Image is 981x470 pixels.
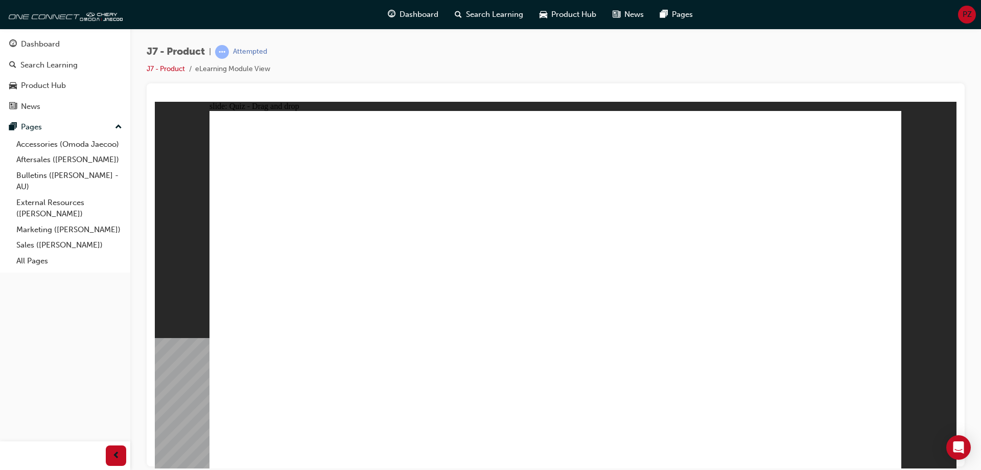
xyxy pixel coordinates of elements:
span: prev-icon [112,450,120,462]
span: car-icon [9,81,17,91]
button: DashboardSearch LearningProduct HubNews [4,33,126,118]
span: guage-icon [9,40,17,49]
span: News [624,9,644,20]
a: Aftersales ([PERSON_NAME]) [12,152,126,168]
a: pages-iconPages [652,4,701,25]
a: Product Hub [4,76,126,95]
a: news-iconNews [604,4,652,25]
a: Sales ([PERSON_NAME]) [12,237,126,253]
a: Bulletins ([PERSON_NAME] - AU) [12,168,126,195]
span: guage-icon [388,8,395,21]
span: up-icon [115,121,122,134]
span: PZ [963,9,972,20]
span: learningRecordVerb_ATTEMPT-icon [215,45,229,59]
span: search-icon [9,61,16,70]
div: Open Intercom Messenger [946,435,971,460]
a: All Pages [12,253,126,269]
span: search-icon [455,8,462,21]
span: pages-icon [660,8,668,21]
a: J7 - Product [147,64,185,73]
span: Product Hub [551,9,596,20]
span: J7 - Product [147,46,205,58]
a: guage-iconDashboard [380,4,447,25]
div: Dashboard [21,38,60,50]
div: News [21,101,40,113]
a: Dashboard [4,35,126,54]
button: PZ [958,6,976,24]
a: search-iconSearch Learning [447,4,531,25]
span: | [209,46,211,58]
img: oneconnect [5,4,123,25]
span: car-icon [540,8,547,21]
div: Product Hub [21,80,66,92]
span: pages-icon [9,123,17,132]
a: External Resources ([PERSON_NAME]) [12,195,126,222]
span: news-icon [9,102,17,111]
button: Pages [4,118,126,137]
a: News [4,97,126,116]
span: Dashboard [400,9,438,20]
a: Search Learning [4,56,126,75]
li: eLearning Module View [195,63,270,75]
div: Pages [21,121,42,133]
a: Marketing ([PERSON_NAME]) [12,222,126,238]
div: Attempted [233,47,267,57]
a: car-iconProduct Hub [531,4,604,25]
a: Accessories (Omoda Jaecoo) [12,137,126,152]
span: Pages [672,9,693,20]
span: Search Learning [466,9,523,20]
div: Search Learning [20,59,78,71]
span: news-icon [613,8,620,21]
